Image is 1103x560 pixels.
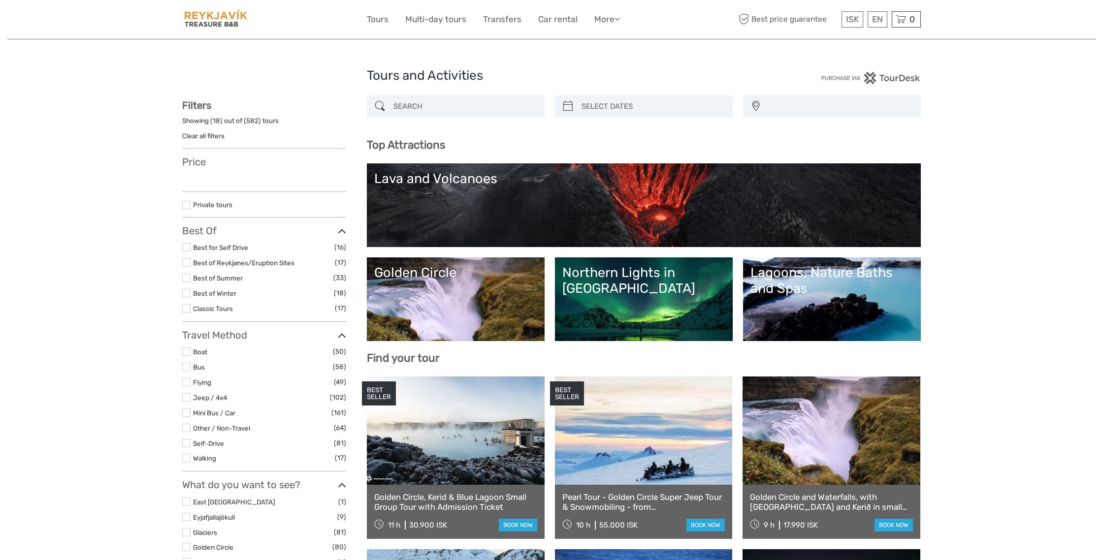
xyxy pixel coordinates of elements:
[332,541,346,553] span: (80)
[367,351,440,365] b: Find your tour
[538,12,578,27] a: Car rental
[367,12,389,27] a: Tours
[562,265,725,297] div: Northern Lights in [GEOGRAPHIC_DATA]
[875,519,913,531] a: book now
[334,287,346,299] span: (18)
[594,12,620,27] a: More
[182,479,346,491] h3: What do you want to see?
[213,116,220,125] label: 18
[736,11,839,28] span: Best price guarantee
[193,259,294,267] a: Best of Reykjanes/Eruption Sites
[578,98,728,115] input: SELECT DATES
[193,424,250,432] a: Other / Non-Travel
[193,394,227,402] a: Jeep / 4x4
[333,272,346,283] span: (33)
[182,116,346,131] div: Showing ( ) out of ( ) tours
[367,138,445,152] b: Top Attractions
[193,378,211,386] a: Flying
[335,303,346,314] span: (17)
[182,99,211,111] strong: Filters
[783,521,818,529] div: 17.990 ISK
[338,496,346,507] span: (1)
[374,265,537,280] div: Golden Circle
[562,492,725,512] a: Pearl Tour - Golden Circle Super Jeep Tour & Snowmobiling - from [GEOGRAPHIC_DATA]
[246,116,259,125] label: 582
[193,409,235,417] a: Mini Bus / Car
[193,498,275,506] a: East [GEOGRAPHIC_DATA]
[182,225,346,237] h3: Best Of
[193,305,233,312] a: Classic Tours
[335,452,346,464] span: (17)
[193,543,233,551] a: Golden Circle
[868,11,887,28] div: EN
[374,492,537,512] a: Golden Circle, Kerid & Blue Lagoon Small Group Tour with Admission Ticket
[193,201,232,209] a: Private tours
[499,519,537,531] a: book now
[389,98,540,115] input: SEARCH
[193,439,224,447] a: Self-Drive
[193,454,216,462] a: Walking
[193,363,205,371] a: Bus
[333,346,346,357] span: (50)
[182,7,249,31] img: 1507-0ca2e880-5a71-4f3c-a96d-487e4ba845b0_logo_small.jpg
[483,12,521,27] a: Transfers
[337,511,346,523] span: (9)
[330,392,346,403] span: (102)
[335,257,346,268] span: (17)
[599,521,638,529] div: 55.000 ISK
[374,265,537,334] a: Golden Circle
[550,381,584,406] div: BEST SELLER
[409,521,447,529] div: 30.900 ISK
[193,274,243,282] a: Best of Summer
[388,521,400,529] span: 11 h
[182,132,225,140] a: Clear all filters
[193,348,207,356] a: Boat
[334,376,346,388] span: (49)
[334,242,346,253] span: (16)
[846,14,859,24] span: ISK
[374,171,913,240] a: Lava and Volcanoes
[750,265,913,334] a: Lagoons, Nature Baths and Spas
[193,513,235,521] a: Eyjafjallajökull
[405,12,466,27] a: Multi-day tours
[334,527,346,538] span: (81)
[374,171,913,187] div: Lava and Volcanoes
[193,529,217,536] a: Glaciers
[562,265,725,334] a: Northern Lights in [GEOGRAPHIC_DATA]
[750,265,913,297] div: Lagoons, Nature Baths and Spas
[764,521,775,529] span: 9 h
[367,68,736,84] h1: Tours and Activities
[576,521,590,529] span: 10 h
[334,437,346,449] span: (81)
[182,329,346,341] h3: Travel Method
[333,361,346,373] span: (58)
[182,156,346,168] h3: Price
[193,289,236,297] a: Best of Winter
[193,244,248,251] a: Best for Self Drive
[331,407,346,418] span: (161)
[750,492,913,512] a: Golden Circle and Waterfalls, with [GEOGRAPHIC_DATA] and Kerið in small group
[908,14,916,24] span: 0
[686,519,725,531] a: book now
[821,72,921,84] img: PurchaseViaTourDesk.png
[334,422,346,434] span: (64)
[362,381,396,406] div: BEST SELLER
